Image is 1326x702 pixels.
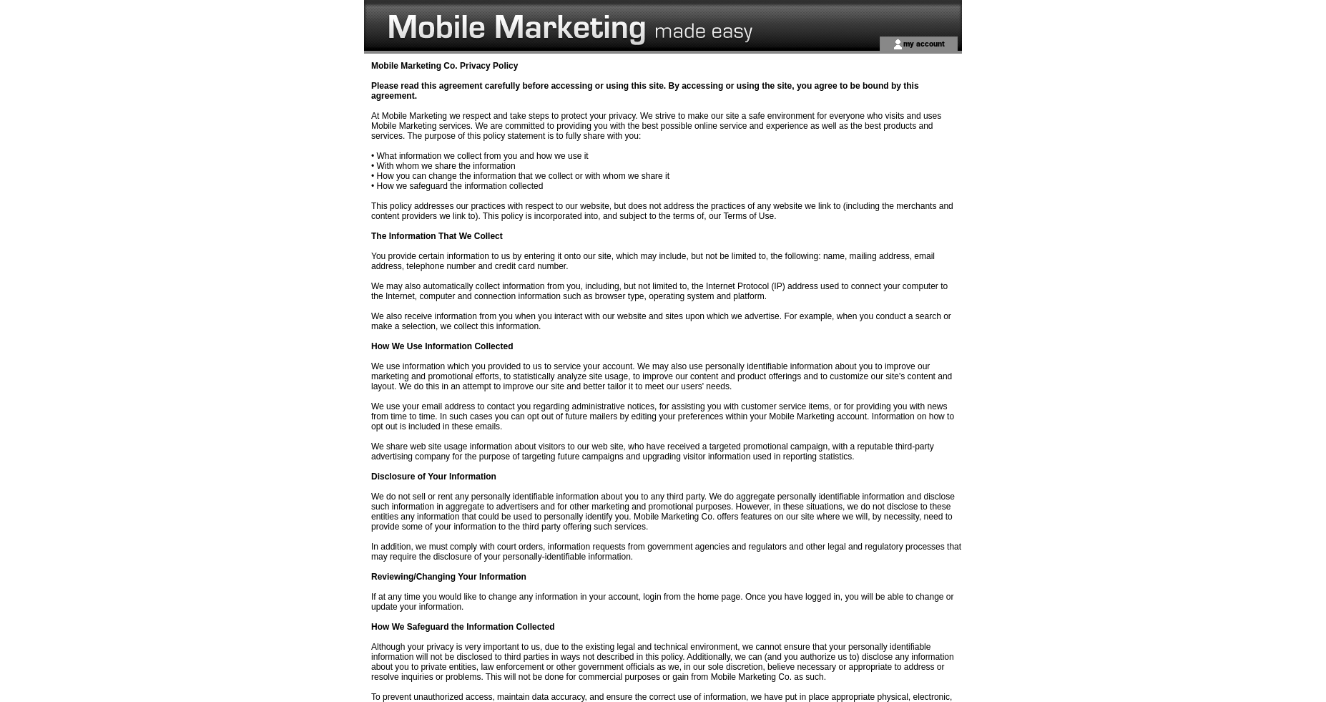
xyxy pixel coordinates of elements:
b: How We Safeguard the Information Collected [371,622,554,632]
b: The Information That We Collect [371,231,503,241]
img: account_icon.gif;jsessionid=AB55842F4B50AF0000AF0CA4EA53096D [893,39,903,50]
b: Reviewing/Changing Your Information [371,572,526,582]
b: Disclosure of Your Information [371,472,496,482]
b: How We Use Information Collected [371,341,513,351]
b: Mobile Marketing Co. Privacy Policy [371,61,518,71]
b: Please read this agreement carefully before accessing or using this site. By accessing or using t... [371,81,919,101]
a: my account [903,39,945,48]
